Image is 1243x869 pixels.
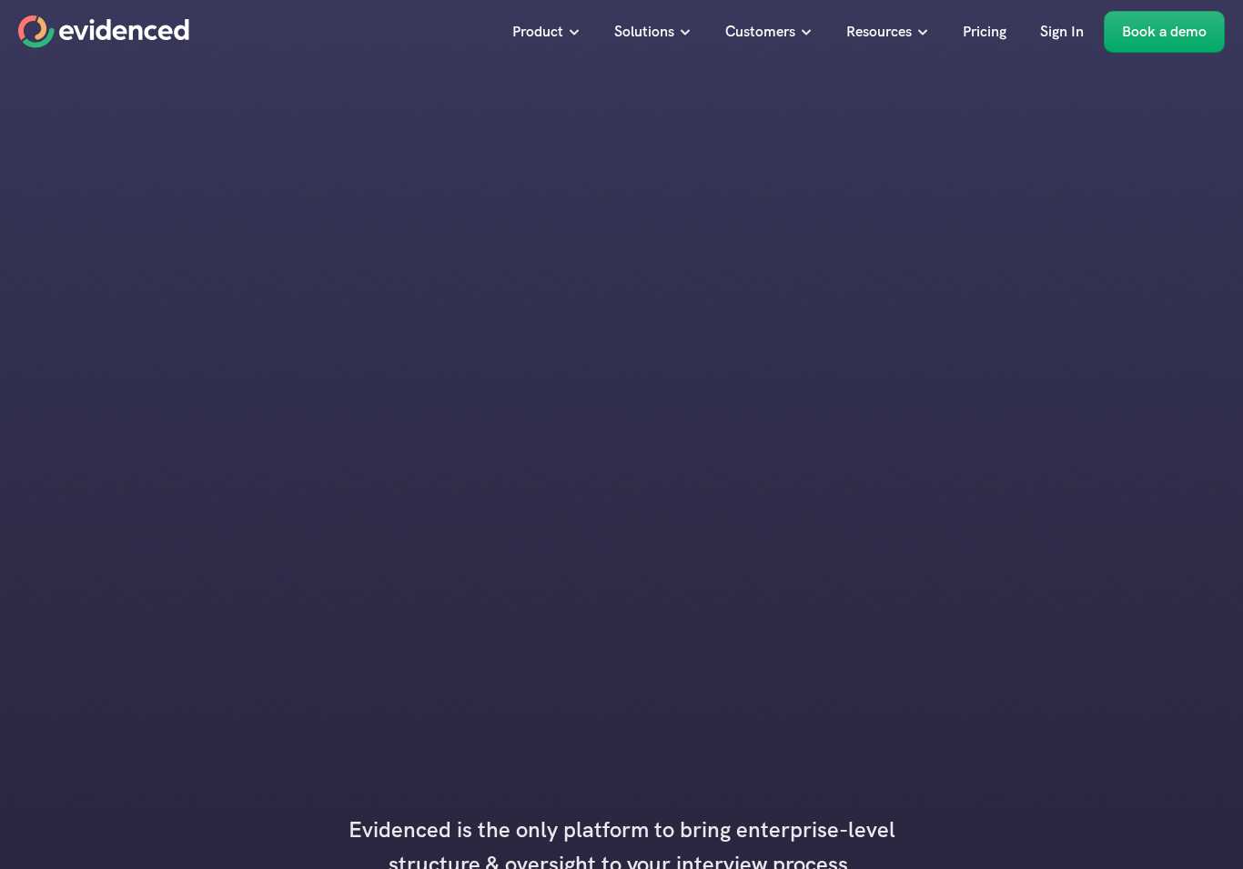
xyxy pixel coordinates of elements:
[1104,11,1225,53] a: Book a demo
[846,20,912,44] p: Resources
[949,11,1020,53] a: Pricing
[614,20,674,44] p: Solutions
[518,200,725,261] h1: Run interviews you can rely on.
[725,20,795,44] p: Customers
[1122,20,1207,44] p: Book a demo
[1026,11,1097,53] a: Sign In
[18,15,189,48] a: Home
[512,20,563,44] p: Product
[1040,20,1084,44] p: Sign In
[963,20,1006,44] p: Pricing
